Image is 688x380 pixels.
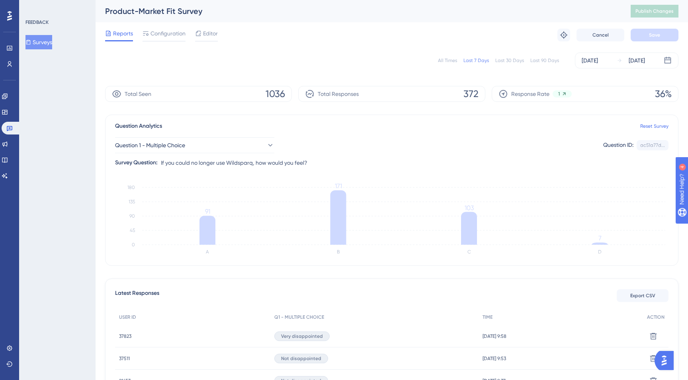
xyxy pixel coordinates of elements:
div: Question ID: [603,140,633,150]
tspan: 103 [465,204,474,212]
tspan: 90 [129,213,135,219]
span: Very disappointed [281,333,323,339]
div: 4 [55,4,58,10]
text: B [337,249,340,255]
span: Cancel [592,32,609,38]
tspan: 135 [129,199,135,205]
div: All Times [438,57,457,64]
span: 37823 [119,333,131,339]
span: [DATE] 9:58 [483,333,506,339]
span: Question Analytics [115,121,162,131]
span: Latest Responses [115,288,159,303]
button: Surveys [25,35,52,49]
span: Save [649,32,660,38]
div: Survey Question: [115,158,158,168]
span: USER ID [119,314,136,320]
button: Cancel [577,29,624,41]
span: Publish Changes [635,8,674,14]
span: 36% [655,88,672,100]
span: Response Rate [511,89,549,99]
div: [DATE] [629,56,645,65]
div: Last 30 Days [495,57,524,64]
span: Question 1 - Multiple Choice [115,140,185,150]
button: Question 1 - Multiple Choice [115,137,274,153]
text: D [598,249,602,255]
text: A [206,249,209,255]
span: Export CSV [630,292,655,299]
span: TIME [483,314,493,320]
div: Last 90 Days [530,57,559,64]
span: ACTION [647,314,665,320]
span: Need Help? [19,2,50,12]
div: Product-Market Fit Survey [105,6,611,17]
div: FEEDBACK [25,19,49,25]
span: Total Responses [318,89,359,99]
span: Total Seen [125,89,151,99]
button: Publish Changes [631,5,678,18]
button: Save [631,29,678,41]
tspan: 0 [132,242,135,247]
div: ac51a77d... [640,142,665,148]
span: Configuration [150,29,186,38]
text: C [467,249,471,255]
tspan: 171 [335,182,342,190]
iframe: UserGuiding AI Assistant Launcher [655,349,678,372]
span: 37511 [119,355,130,362]
button: Export CSV [617,289,668,302]
tspan: 7 [598,234,602,242]
div: [DATE] [582,56,598,65]
tspan: 91 [205,208,210,215]
span: 372 [463,88,479,100]
span: Reports [113,29,133,38]
span: [DATE] 9:53 [483,355,506,362]
tspan: 45 [130,228,135,233]
div: Last 7 Days [463,57,489,64]
span: Editor [203,29,218,38]
span: 1036 [266,88,285,100]
span: If you could no longer use Wildsparq, how would you feel? [161,158,307,168]
span: Not disappointed [281,355,321,362]
span: Q1 - MULTIPLE CHOICE [274,314,324,320]
span: 1 [558,91,560,97]
a: Reset Survey [640,123,668,129]
tspan: 180 [127,185,135,190]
